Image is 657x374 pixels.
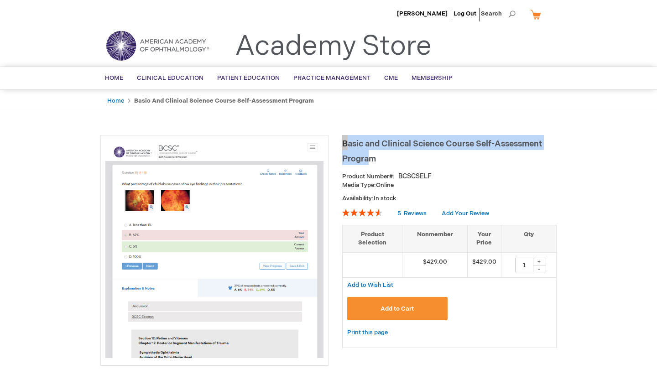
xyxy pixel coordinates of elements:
span: Home [105,74,123,82]
span: Add to Cart [381,305,414,312]
span: Patient Education [217,74,280,82]
span: Membership [412,74,453,82]
a: 5 Reviews [397,210,428,217]
span: Reviews [404,210,427,217]
span: Clinical Education [137,74,203,82]
button: Add to Cart [347,297,448,320]
div: + [532,258,546,265]
p: Availability: [342,194,557,203]
a: Add Your Review [442,210,489,217]
input: Qty [515,258,533,272]
strong: Basic and Clinical Science Course Self-Assessment Program [134,97,314,104]
img: Basic and Clinical Science Course Self-Assessment Program [105,140,323,358]
p: Online [342,181,557,190]
td: $429.00 [402,252,468,277]
span: Practice Management [293,74,370,82]
a: Print this page [347,327,388,338]
div: 92% [342,209,382,216]
th: Qty [501,225,556,252]
th: Product Selection [343,225,402,252]
th: Your Price [467,225,501,252]
span: In stock [374,195,396,202]
td: $429.00 [467,252,501,277]
span: Search [481,5,516,23]
a: Add to Wish List [347,281,393,289]
a: [PERSON_NAME] [397,10,448,17]
a: Home [107,97,124,104]
strong: Media Type: [342,182,376,189]
span: Basic and Clinical Science Course Self-Assessment Program [342,139,542,164]
a: Log Out [454,10,476,17]
div: BCSCSELF [398,172,432,181]
span: 5 [397,210,401,217]
strong: Product Number [342,173,395,180]
span: CME [384,74,398,82]
div: - [532,265,546,272]
a: Academy Store [235,30,432,63]
th: Nonmember [402,225,468,252]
